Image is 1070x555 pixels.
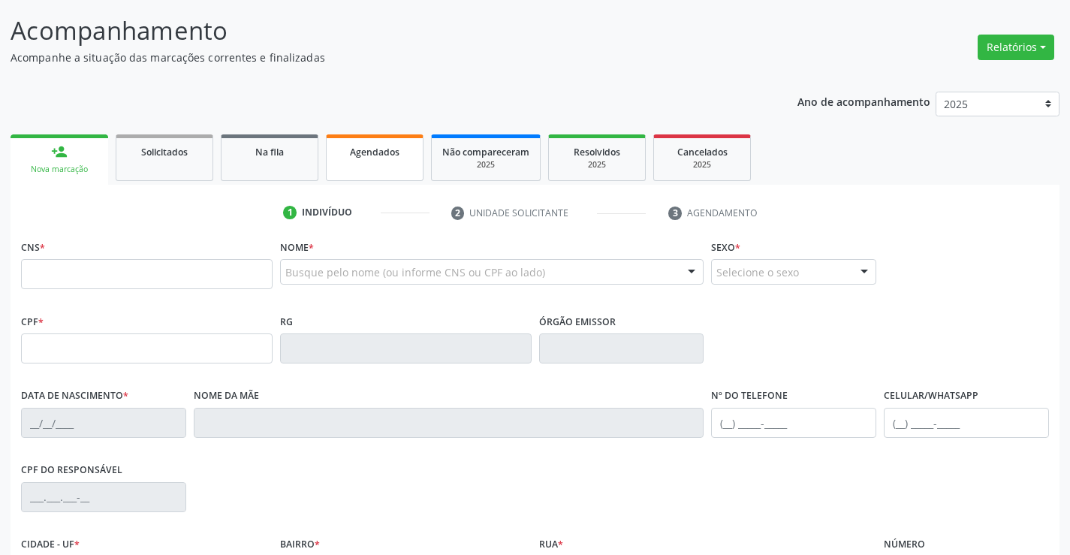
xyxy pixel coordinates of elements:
input: (__) _____-_____ [884,408,1049,438]
p: Ano de acompanhamento [797,92,930,110]
label: Nº do Telefone [711,385,788,408]
div: Indivíduo [302,206,352,219]
input: __/__/____ [21,408,186,438]
label: Nome da mãe [194,385,259,408]
span: Resolvidos [574,146,620,158]
label: RG [280,310,293,333]
span: Na fila [255,146,284,158]
div: 1 [283,206,297,219]
div: 2025 [665,159,740,170]
label: CPF [21,310,44,333]
span: Busque pelo nome (ou informe CNS ou CPF ao lado) [285,264,545,280]
span: Não compareceram [442,146,529,158]
div: Nova marcação [21,164,98,175]
span: Agendados [350,146,399,158]
label: Sexo [711,236,740,259]
input: ___.___.___-__ [21,482,186,512]
div: 2025 [442,159,529,170]
label: Data de nascimento [21,385,128,408]
span: Solicitados [141,146,188,158]
p: Acompanhamento [11,12,745,50]
label: Celular/WhatsApp [884,385,978,408]
span: Cancelados [677,146,728,158]
label: Nome [280,236,314,259]
button: Relatórios [978,35,1054,60]
input: (__) _____-_____ [711,408,876,438]
p: Acompanhe a situação das marcações correntes e finalizadas [11,50,745,65]
div: 2025 [559,159,634,170]
div: person_add [51,143,68,160]
label: Órgão emissor [539,310,616,333]
label: CPF do responsável [21,459,122,482]
label: CNS [21,236,45,259]
span: Selecione o sexo [716,264,799,280]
